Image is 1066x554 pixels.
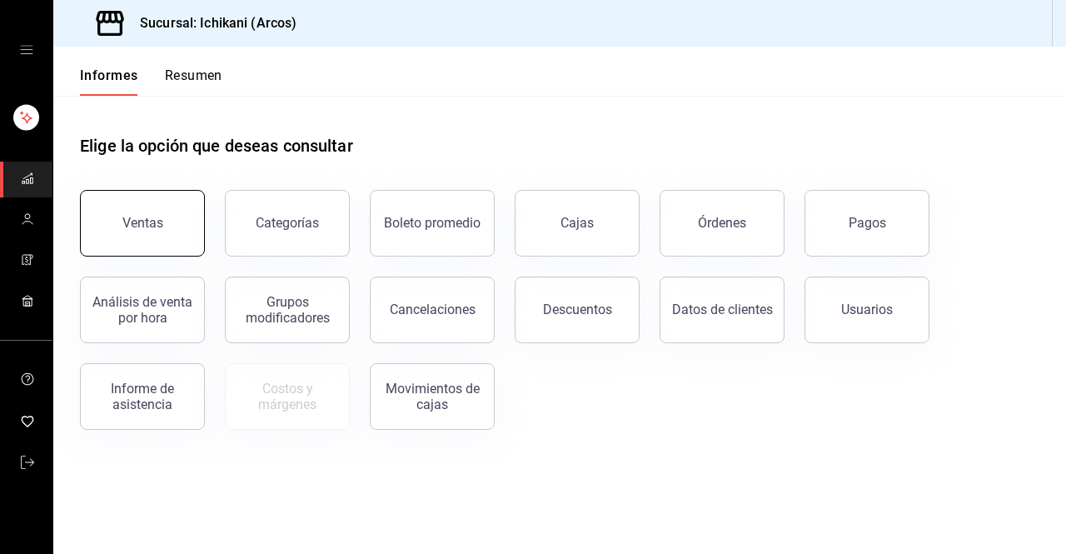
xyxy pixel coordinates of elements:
font: Informes [80,67,138,83]
font: Ventas [122,215,163,231]
div: pestañas de navegación [80,67,222,96]
button: Movimientos de cajas [370,363,495,430]
button: Pagos [804,190,929,257]
button: Datos de clientes [660,277,785,343]
font: Grupos modificadores [246,294,330,326]
button: cajón abierto [20,43,33,57]
button: Análisis de venta por hora [80,277,205,343]
button: Informe de asistencia [80,363,205,430]
font: Categorías [256,215,319,231]
button: Categorías [225,190,350,257]
button: Ventas [80,190,205,257]
font: Pagos [849,215,886,231]
button: Cancelaciones [370,277,495,343]
font: Costos y márgenes [258,381,316,412]
button: Grupos modificadores [225,277,350,343]
button: Órdenes [660,190,785,257]
button: Cajas [515,190,640,257]
font: Movimientos de cajas [386,381,480,412]
button: Usuarios [804,277,929,343]
font: Elige la opción que deseas consultar [80,136,353,156]
font: Cajas [560,215,594,231]
font: Datos de clientes [672,302,773,317]
font: Informe de asistencia [111,381,174,412]
font: Análisis de venta por hora [92,294,192,326]
button: Contrata inventarios para ver este informe [225,363,350,430]
button: Descuentos [515,277,640,343]
font: Sucursal: Ichikani (Arcos) [140,15,296,31]
font: Boleto promedio [384,215,481,231]
button: Boleto promedio [370,190,495,257]
font: Resumen [165,67,222,83]
font: Descuentos [543,302,612,317]
font: Cancelaciones [390,302,476,317]
font: Usuarios [841,302,893,317]
font: Órdenes [698,215,746,231]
